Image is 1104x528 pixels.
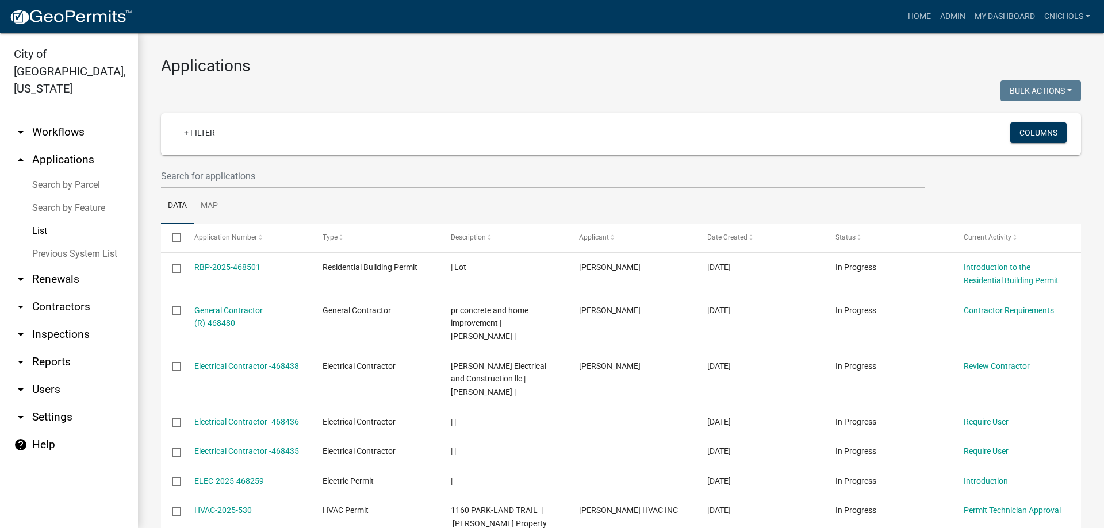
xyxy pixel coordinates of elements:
[970,6,1040,28] a: My Dashboard
[964,506,1061,515] a: Permit Technician Approval
[183,224,311,252] datatable-header-cell: Application Number
[696,224,825,252] datatable-header-cell: Date Created
[579,233,609,241] span: Applicant
[161,188,194,225] a: Data
[194,188,225,225] a: Map
[451,361,546,397] span: Johnson Electrical and Construction llc | Brian Johnson |
[194,361,299,371] a: Electrical Contractor -468438
[451,476,453,485] span: |
[964,361,1030,371] a: Review Contractor
[14,410,28,424] i: arrow_drop_down
[194,476,264,485] a: ELEC-2025-468259
[323,476,374,485] span: Electric Permit
[451,417,456,426] span: | |
[835,506,876,515] span: In Progress
[964,263,1059,285] a: Introduction to the Residential Building Permit
[323,306,391,315] span: General Contractor
[936,6,970,28] a: Admin
[579,306,641,315] span: Pedro Rojas
[451,306,528,341] span: pr concrete and home improvement | Pedro Rojas |
[323,506,369,515] span: HVAC Permit
[14,327,28,341] i: arrow_drop_down
[451,446,456,456] span: | |
[964,446,1009,456] a: Require User
[194,446,299,456] a: Electrical Contractor -468435
[707,233,747,241] span: Date Created
[1000,80,1081,101] button: Bulk Actions
[194,306,263,328] a: General Contractor (R)-468480
[14,125,28,139] i: arrow_drop_down
[964,476,1008,485] a: Introduction
[835,263,876,272] span: In Progress
[707,446,731,456] span: 08/24/2025
[707,476,731,485] span: 08/23/2025
[323,361,396,371] span: Electrical Contractor
[175,122,224,143] a: + Filter
[568,224,696,252] datatable-header-cell: Applicant
[14,355,28,369] i: arrow_drop_down
[579,361,641,371] span: Brian Johnson
[707,263,731,272] span: 08/25/2025
[323,446,396,456] span: Electrical Contractor
[835,417,876,426] span: In Progress
[194,417,299,426] a: Electrical Contractor -468436
[194,506,252,515] a: HVAC-2025-530
[14,383,28,396] i: arrow_drop_down
[707,506,731,515] span: 08/23/2025
[14,272,28,286] i: arrow_drop_down
[194,233,257,241] span: Application Number
[579,263,641,272] span: Tubby Purcell
[194,263,260,272] a: RBP-2025-468501
[579,506,678,515] span: MILLER HVAC INC
[825,224,953,252] datatable-header-cell: Status
[964,233,1011,241] span: Current Activity
[14,153,28,167] i: arrow_drop_up
[440,224,568,252] datatable-header-cell: Description
[451,263,466,272] span: | Lot
[835,361,876,371] span: In Progress
[953,224,1081,252] datatable-header-cell: Current Activity
[323,417,396,426] span: Electrical Contractor
[14,300,28,314] i: arrow_drop_down
[323,233,338,241] span: Type
[903,6,936,28] a: Home
[1040,6,1095,28] a: cnichols
[1010,122,1067,143] button: Columns
[161,224,183,252] datatable-header-cell: Select
[161,56,1081,76] h3: Applications
[311,224,439,252] datatable-header-cell: Type
[451,233,486,241] span: Description
[835,306,876,315] span: In Progress
[964,306,1054,315] a: Contractor Requirements
[14,438,28,452] i: help
[707,306,731,315] span: 08/24/2025
[835,476,876,485] span: In Progress
[707,417,731,426] span: 08/24/2025
[323,263,417,272] span: Residential Building Permit
[161,164,925,188] input: Search for applications
[835,446,876,456] span: In Progress
[964,417,1009,426] a: Require User
[835,233,856,241] span: Status
[707,361,731,371] span: 08/24/2025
